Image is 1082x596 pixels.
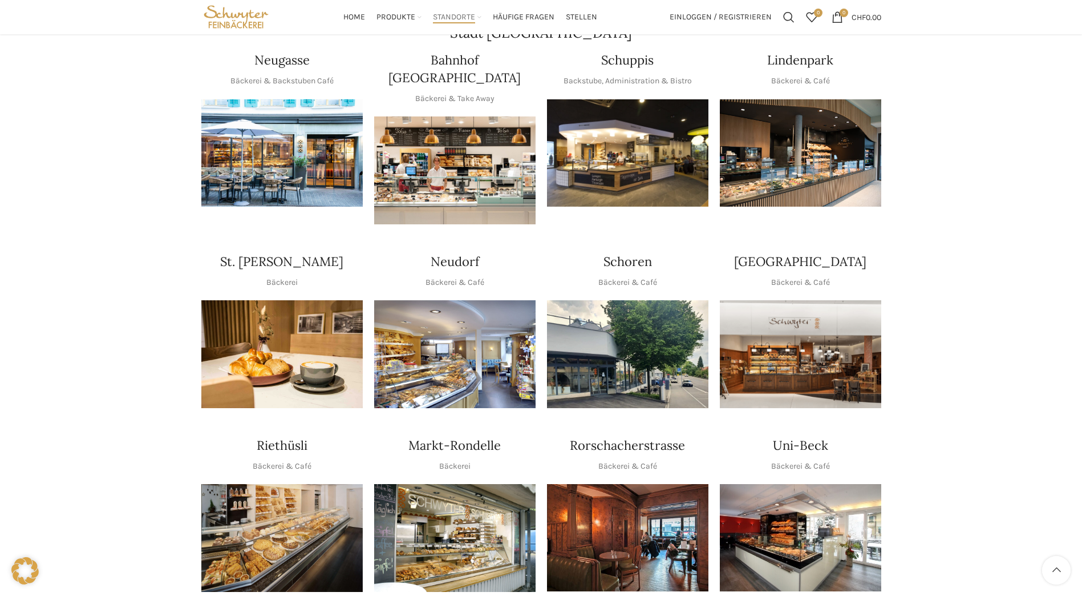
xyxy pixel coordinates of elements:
[720,300,881,408] img: Schwyter-1800x900
[1042,556,1071,585] a: Scroll to top button
[777,6,800,29] a: Suchen
[439,460,471,473] p: Bäckerei
[433,6,481,29] a: Standorte
[720,484,881,591] div: 1 / 1
[771,75,830,87] p: Bäckerei & Café
[408,437,501,454] h4: Markt-Rondelle
[374,300,536,408] img: Neudorf_1
[343,6,365,29] a: Home
[852,12,881,22] bdi: 0.00
[547,484,708,591] img: Rorschacherstrasse
[814,9,822,17] span: 0
[201,99,363,207] div: 1 / 1
[664,6,777,29] a: Einloggen / Registrieren
[720,300,881,408] div: 1 / 1
[670,13,772,21] span: Einloggen / Registrieren
[734,253,866,271] h4: [GEOGRAPHIC_DATA]
[376,6,422,29] a: Produkte
[431,253,479,271] h4: Neudorf
[493,6,554,29] a: Häufige Fragen
[201,26,881,40] h2: Stadt [GEOGRAPHIC_DATA]
[840,9,848,17] span: 0
[374,116,536,224] div: 1 / 1
[201,300,363,408] img: schwyter-23
[220,253,343,271] h4: St. [PERSON_NAME]
[254,51,310,69] h4: Neugasse
[852,12,866,22] span: CHF
[374,484,536,592] img: Rondelle_1
[425,276,484,289] p: Bäckerei & Café
[598,460,657,473] p: Bäckerei & Café
[771,460,830,473] p: Bäckerei & Café
[374,51,536,87] h4: Bahnhof [GEOGRAPHIC_DATA]
[771,276,830,289] p: Bäckerei & Café
[800,6,823,29] a: 0
[603,253,652,271] h4: Schoren
[564,75,692,87] p: Backstube, Administration & Bistro
[826,6,887,29] a: 0 CHF0.00
[547,300,708,408] div: 1 / 1
[374,484,536,592] div: 1 / 1
[343,12,365,23] span: Home
[201,11,271,21] a: Site logo
[266,276,298,289] p: Bäckerei
[601,51,654,69] h4: Schuppis
[201,484,363,592] div: 1 / 1
[374,116,536,224] img: Bahnhof St. Gallen
[253,460,311,473] p: Bäckerei & Café
[720,484,881,591] img: rechts_09-1
[201,300,363,408] div: 1 / 1
[570,437,685,454] h4: Rorschacherstrasse
[376,12,415,23] span: Produkte
[566,6,597,29] a: Stellen
[493,12,554,23] span: Häufige Fragen
[598,276,657,289] p: Bäckerei & Café
[415,92,495,105] p: Bäckerei & Take Away
[566,12,597,23] span: Stellen
[201,99,363,207] img: Neugasse
[547,99,708,207] div: 1 / 1
[720,99,881,207] div: 1 / 1
[720,99,881,207] img: 017-e1571925257345
[201,484,363,592] img: Riethüsli-2
[547,99,708,207] img: 150130-Schwyter-013
[257,437,307,454] h4: Riethüsli
[800,6,823,29] div: Meine Wunschliste
[773,437,828,454] h4: Uni-Beck
[277,6,663,29] div: Main navigation
[767,51,833,69] h4: Lindenpark
[374,300,536,408] div: 1 / 1
[547,484,708,591] div: 1 / 2
[230,75,334,87] p: Bäckerei & Backstuben Café
[433,12,475,23] span: Standorte
[547,300,708,408] img: 0842cc03-b884-43c1-a0c9-0889ef9087d6 copy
